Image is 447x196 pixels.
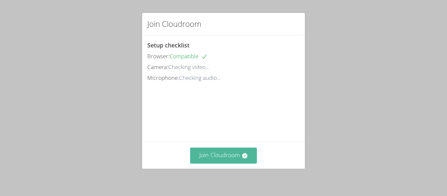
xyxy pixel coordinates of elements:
span: Camera: [147,63,168,71]
h2: Join Cloudroom [147,18,201,30]
span: Browser: [147,52,170,60]
span: Checking video... [168,63,209,71]
span: Checking audio... [179,74,221,81]
button: Join Cloudroom [190,148,257,164]
span: Setup checklist [147,41,189,49]
span: Compatible [170,52,207,60]
span: Microphone: [147,74,179,81]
